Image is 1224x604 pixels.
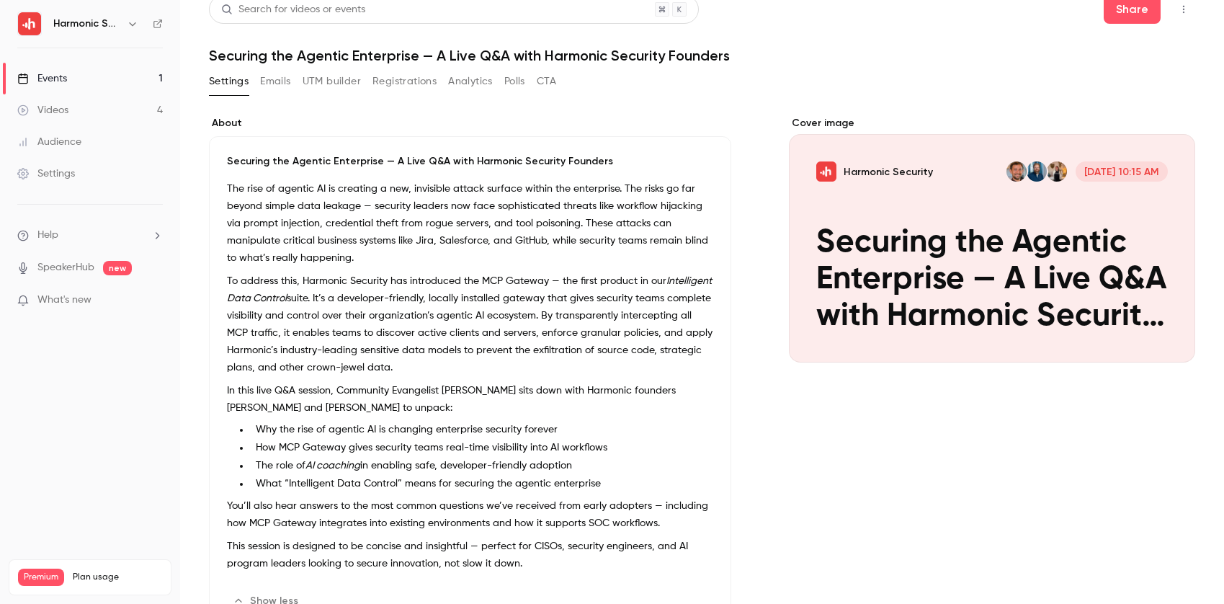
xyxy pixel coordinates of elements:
div: Events [17,71,67,86]
button: Settings [209,70,249,93]
li: How MCP Gateway gives security teams real-time visibility into AI workflows [250,440,713,456]
li: The role of in enabling safe, developer-friendly adoption [250,458,713,474]
img: Harmonic Security [18,12,41,35]
button: Emails [260,70,290,93]
span: What's new [37,293,91,308]
em: AI coaching [305,461,360,471]
button: CTA [537,70,556,93]
p: In this live Q&A session, Community Evangelist [PERSON_NAME] sits down with Harmonic founders [PE... [227,382,713,417]
p: To address this, Harmonic Security has introduced the MCP Gateway — the first product in our suit... [227,272,713,376]
section: Cover image [789,116,1195,363]
button: Analytics [448,70,493,93]
h6: Harmonic Security [53,17,121,31]
div: Search for videos or events [221,2,365,17]
span: Help [37,228,58,243]
div: Audience [17,135,81,149]
span: new [103,261,132,275]
div: Settings [17,166,75,181]
button: UTM builder [303,70,361,93]
a: SpeakerHub [37,260,94,275]
label: Cover image [789,116,1195,130]
li: What “Intelligent Data Control” means for securing the agentic enterprise [250,476,713,492]
label: About [209,116,731,130]
span: Premium [18,569,64,586]
button: Polls [504,70,525,93]
iframe: Noticeable Trigger [146,294,163,307]
p: The rise of agentic AI is creating a new, invisible attack surface within the enterprise. The ris... [227,180,713,267]
p: This session is designed to be concise and insightful — perfect for CISOs, security engineers, an... [227,538,713,572]
p: Securing the Agentic Enterprise — A Live Q&A with Harmonic Security Founders [227,154,713,169]
span: Plan usage [73,572,162,583]
h1: Securing the Agentic Enterprise — A Live Q&A with Harmonic Security Founders [209,47,1195,64]
p: You’ll also hear answers to the most common questions we’ve received from early adopters — includ... [227,497,713,532]
button: Registrations [372,70,437,93]
div: Videos [17,103,68,117]
li: help-dropdown-opener [17,228,163,243]
li: Why the rise of agentic AI is changing enterprise security forever [250,422,713,438]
